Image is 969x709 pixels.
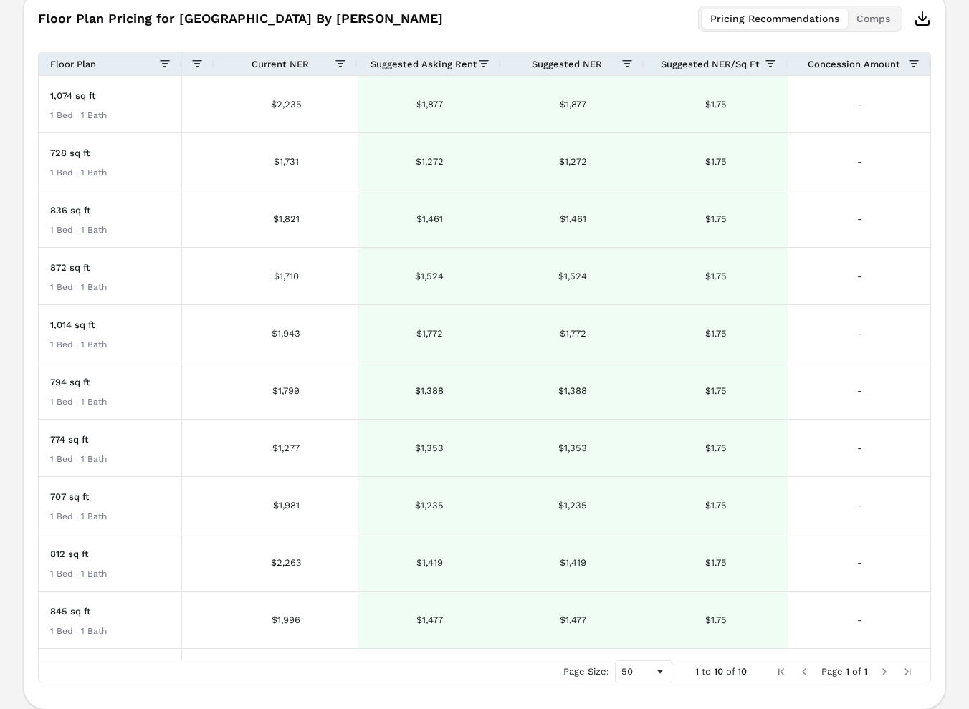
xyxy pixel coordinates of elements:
div: $1,353 [501,420,644,476]
div: $1,235 [358,477,501,534]
div: $1.75 [644,76,788,132]
span: 1 [695,666,699,677]
span: Floor Plan Pricing for [GEOGRAPHIC_DATA] By [PERSON_NAME] [38,12,443,25]
div: $1.75 [644,420,788,476]
div: $1,461 [501,190,644,247]
button: Comps [848,9,899,29]
div: $1,419 [501,534,644,591]
div: $1,419 [358,534,501,591]
div: 1 Bed | 1 Bath [50,167,107,178]
div: $1,731 [214,133,358,190]
span: 1 [846,666,849,677]
div: $1.75 [644,592,788,648]
span: 812 sq ft [50,549,89,559]
div: $1,235 [501,477,644,534]
div: $1,772 [501,305,644,362]
div: Previous Page [798,666,810,677]
div: $1,388 [501,362,644,419]
div: 1 Bed | 1 Bath [50,568,107,579]
span: 1,014 sq ft [50,319,95,330]
div: $1,272 [358,133,501,190]
div: Page Size [615,660,672,683]
span: 1 [864,666,867,677]
div: - [857,319,862,347]
div: - [857,262,862,290]
span: 707 sq ft [50,491,90,502]
div: $1,477 [358,592,501,648]
div: $1,710 [214,248,358,304]
div: $1.75 [644,362,788,419]
div: $1,996 [214,592,358,648]
span: of [852,666,861,677]
div: Next Page [879,666,890,677]
div: 1 Bed | 1 Bath [50,110,107,121]
div: $1,388 [358,362,501,419]
div: $1,772 [358,305,501,362]
div: First Page [775,666,787,677]
div: $1,981 [214,477,358,534]
div: $1,877 [358,76,501,132]
div: $1.75 [644,248,788,304]
span: 845 sq ft [50,606,91,617]
div: $1,821 [214,190,358,247]
div: - [857,148,862,175]
div: $1,943 [214,305,358,362]
div: $1,799 [214,362,358,419]
div: $1,524 [358,248,501,304]
div: 1 Bed | 1 Bath [50,625,107,637]
div: $1,353 [358,420,501,476]
div: $1,477 [501,592,644,648]
div: Last Page [902,666,913,677]
div: $1.75 [644,133,788,190]
div: - [857,90,862,118]
div: $1.75 [644,477,788,534]
div: Page Size: [563,666,609,677]
span: 872 sq ft [50,262,90,273]
div: $1,461 [358,190,501,247]
span: Page [821,666,843,677]
span: 836 sq ft [50,205,91,216]
span: 10 [738,666,747,677]
span: Concession Amount [808,59,900,69]
div: 50 [621,666,654,677]
div: $1,277 [214,420,358,476]
div: $2,263 [214,534,358,591]
span: 794 sq ft [50,377,90,387]
span: to [702,666,711,677]
span: 774 sq ft [50,434,89,445]
span: 1,074 sq ft [50,90,96,101]
div: $1,272 [501,133,644,190]
span: Suggested NER [532,59,602,69]
div: - [857,606,862,634]
div: - [857,377,862,405]
div: - [857,549,862,577]
div: $1,877 [501,76,644,132]
span: Suggested Asking Rent [371,59,477,69]
div: $1.75 [644,305,788,362]
span: Suggested NER/Sq Ft [661,59,760,69]
span: Current NER [252,59,309,69]
span: 728 sq ft [50,148,90,158]
button: Pricing Recommendations [702,9,848,29]
div: 1 Bed | 1 Bath [50,396,107,407]
div: 1 Bed | 1 Bath [50,453,107,465]
div: $1,524 [501,248,644,304]
div: $2,235 [214,76,358,132]
div: 1 Bed | 1 Bath [50,224,107,236]
div: - [857,434,862,462]
div: $1.75 [644,190,788,247]
span: Floor Plan [50,59,96,69]
div: - [857,205,862,233]
div: 1 Bed | 1 Bath [50,511,107,522]
div: 1 Bed | 1 Bath [50,281,107,293]
div: 1 Bed | 1 Bath [50,339,107,350]
div: $1.75 [644,534,788,591]
div: - [857,491,862,519]
span: 10 [714,666,723,677]
span: of [726,666,735,677]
